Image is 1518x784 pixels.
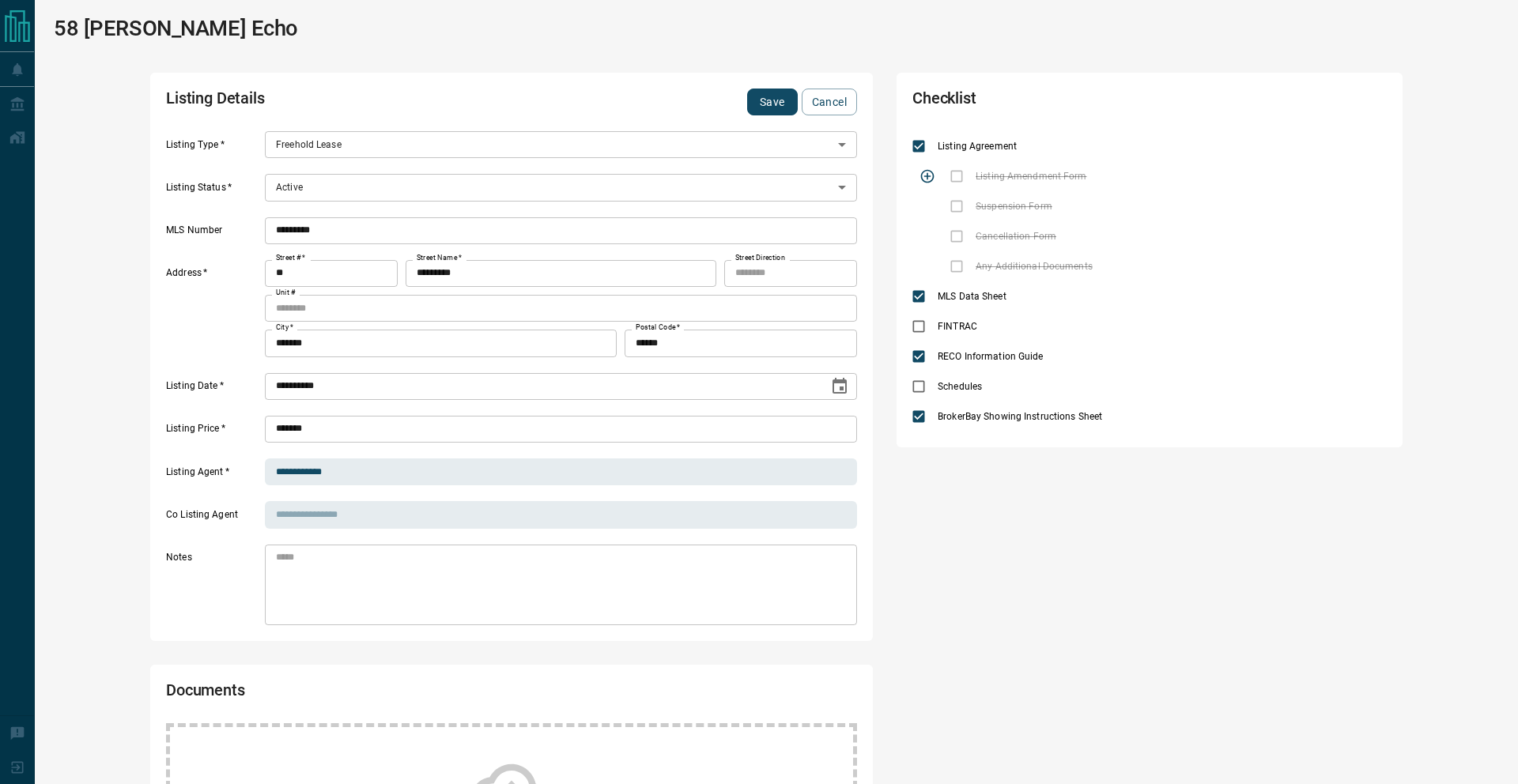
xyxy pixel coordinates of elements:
span: Toggle Applicable [912,161,942,191]
h2: Listing Details [166,89,580,115]
button: Save [747,89,798,115]
div: Freehold Lease [265,131,857,158]
h2: Documents [166,680,580,707]
label: MLS Number [166,224,261,244]
label: Street Name [417,253,462,263]
span: Suspension Form [972,199,1056,213]
div: Active [265,174,857,201]
span: Cancellation Form [972,229,1060,243]
button: Choose date, selected date is Aug 12, 2025 [824,371,855,402]
label: Listing Type [166,138,261,159]
span: BrokerBay Showing Instructions Sheet [934,409,1106,424]
label: Street Direction [735,253,785,263]
label: Address [166,266,261,356]
label: City [276,322,293,333]
button: Cancel [802,89,857,115]
label: Listing Agent [166,465,261,486]
h2: Checklist [912,89,1197,115]
label: Notes [166,551,261,625]
label: Unit # [276,288,296,298]
label: Co Listing Agent [166,508,261,529]
span: FINTRAC [934,319,981,334]
span: Listing Agreement [934,139,1021,153]
label: Listing Date [166,379,261,400]
label: Street # [276,253,305,263]
span: Any Additional Documents [972,259,1097,273]
span: Listing Amendment Form [972,169,1090,183]
span: RECO Information Guide [934,349,1047,364]
label: Listing Status [166,181,261,202]
span: MLS Data Sheet [934,289,1010,303]
span: Schedules [934,379,986,394]
label: Postal Code [636,322,680,333]
label: Listing Price [166,422,261,443]
h1: 58 [PERSON_NAME] Echo [54,16,298,41]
